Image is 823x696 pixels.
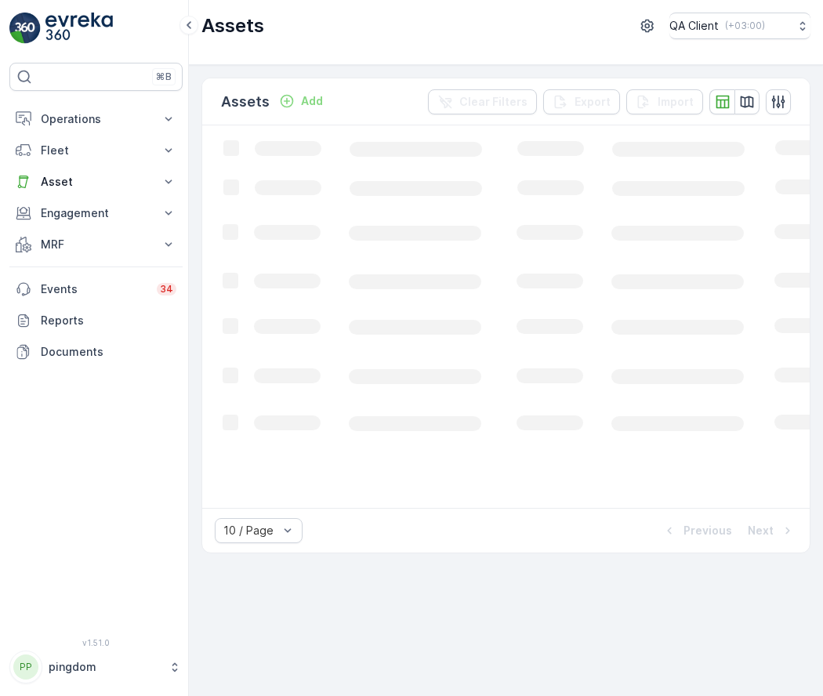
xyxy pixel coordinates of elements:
[669,18,719,34] p: QA Client
[41,111,151,127] p: Operations
[301,93,323,109] p: Add
[626,89,703,114] button: Import
[41,205,151,221] p: Engagement
[9,13,41,44] img: logo
[575,94,611,110] p: Export
[201,13,264,38] p: Assets
[669,13,810,39] button: QA Client(+03:00)
[9,305,183,336] a: Reports
[41,313,176,328] p: Reports
[156,71,172,83] p: ⌘B
[45,13,113,44] img: logo_light-DOdMpM7g.png
[49,659,161,675] p: pingdom
[459,94,528,110] p: Clear Filters
[725,20,765,32] p: ( +03:00 )
[9,336,183,368] a: Documents
[41,281,147,297] p: Events
[428,89,537,114] button: Clear Filters
[41,344,176,360] p: Documents
[746,521,797,540] button: Next
[9,229,183,260] button: MRF
[9,103,183,135] button: Operations
[41,143,151,158] p: Fleet
[160,283,173,295] p: 34
[273,92,329,111] button: Add
[9,198,183,229] button: Engagement
[748,523,774,538] p: Next
[221,91,270,113] p: Assets
[658,94,694,110] p: Import
[543,89,620,114] button: Export
[9,638,183,647] span: v 1.51.0
[41,174,151,190] p: Asset
[660,521,734,540] button: Previous
[9,651,183,683] button: PPpingdom
[9,166,183,198] button: Asset
[9,135,183,166] button: Fleet
[9,274,183,305] a: Events34
[13,654,38,680] div: PP
[683,523,732,538] p: Previous
[41,237,151,252] p: MRF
